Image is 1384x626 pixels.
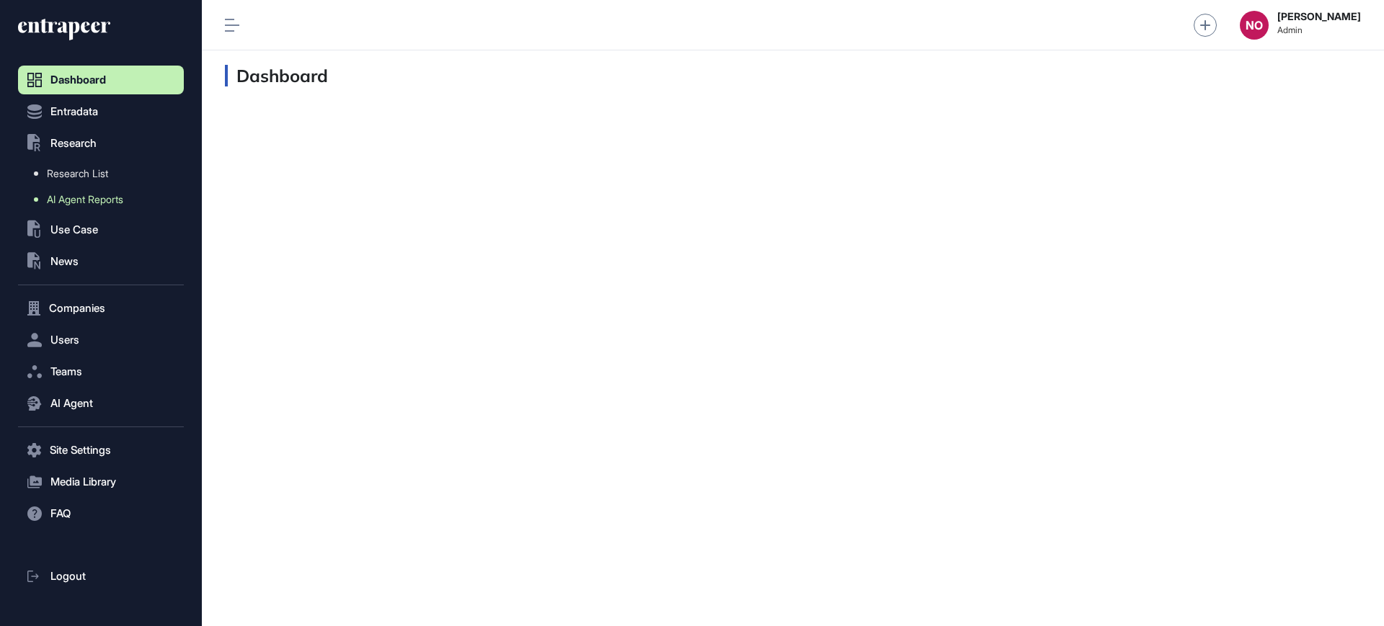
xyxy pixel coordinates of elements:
[18,357,184,386] button: Teams
[1277,11,1361,22] strong: [PERSON_NAME]
[50,366,82,377] span: Teams
[50,476,116,488] span: Media Library
[18,468,184,496] button: Media Library
[1277,25,1361,35] span: Admin
[50,508,71,519] span: FAQ
[25,161,184,187] a: Research List
[49,303,105,314] span: Companies
[18,436,184,465] button: Site Settings
[18,247,184,276] button: News
[50,571,86,582] span: Logout
[25,187,184,213] a: AI Agent Reports
[225,65,328,86] h3: Dashboard
[50,224,98,236] span: Use Case
[18,294,184,323] button: Companies
[47,168,108,179] span: Research List
[18,129,184,158] button: Research
[50,138,97,149] span: Research
[50,334,79,346] span: Users
[50,398,93,409] span: AI Agent
[18,389,184,418] button: AI Agent
[18,326,184,354] button: Users
[50,256,79,267] span: News
[50,444,111,456] span: Site Settings
[1240,11,1269,40] button: NO
[18,97,184,126] button: Entradata
[18,499,184,528] button: FAQ
[50,106,98,117] span: Entradata
[18,66,184,94] a: Dashboard
[47,194,123,205] span: AI Agent Reports
[50,74,106,86] span: Dashboard
[18,562,184,591] a: Logout
[18,215,184,244] button: Use Case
